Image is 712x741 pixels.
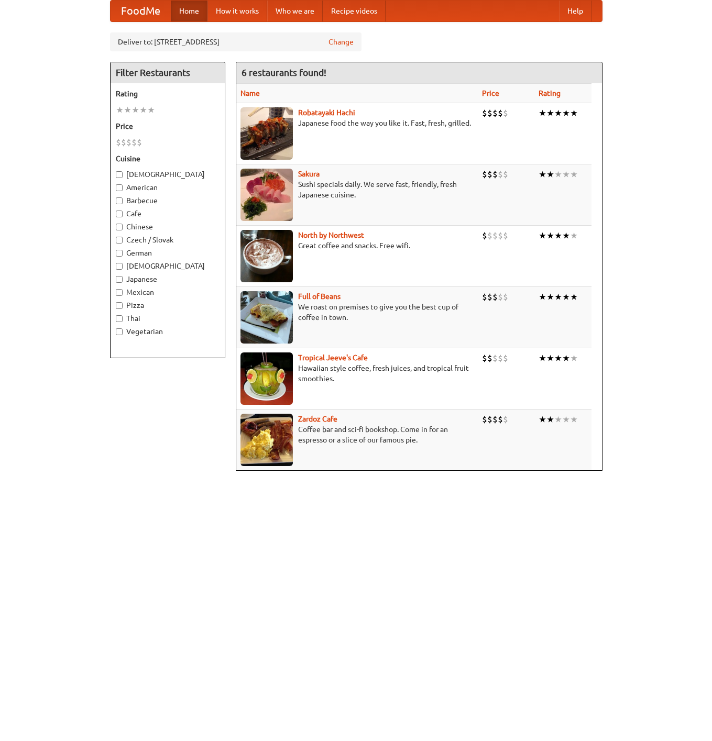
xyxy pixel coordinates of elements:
a: Home [171,1,207,21]
p: We roast on premises to give you the best cup of coffee in town. [240,302,474,323]
h5: Rating [116,89,220,99]
input: [DEMOGRAPHIC_DATA] [116,171,123,178]
label: Thai [116,313,220,324]
li: ★ [546,107,554,119]
input: Chinese [116,224,123,230]
li: $ [137,137,142,148]
label: Pizza [116,300,220,311]
li: $ [503,230,508,241]
li: ★ [554,230,562,241]
a: Full of Beans [298,292,341,301]
li: ★ [554,291,562,303]
li: ★ [139,104,147,116]
li: ★ [554,107,562,119]
li: ★ [546,230,554,241]
label: [DEMOGRAPHIC_DATA] [116,169,220,180]
li: ★ [570,352,578,364]
li: $ [498,107,503,119]
li: $ [503,414,508,425]
img: robatayaki.jpg [240,107,293,160]
li: ★ [539,230,546,241]
li: $ [498,169,503,180]
li: ★ [554,352,562,364]
a: Change [328,37,354,47]
h5: Price [116,121,220,131]
li: ★ [546,291,554,303]
li: $ [498,230,503,241]
input: Mexican [116,289,123,296]
li: $ [482,291,487,303]
li: ★ [546,169,554,180]
li: $ [503,107,508,119]
li: ★ [562,352,570,364]
p: Japanese food the way you like it. Fast, fresh, grilled. [240,118,474,128]
input: Barbecue [116,197,123,204]
li: ★ [124,104,132,116]
p: Coffee bar and sci-fi bookshop. Come in for an espresso or a slice of our famous pie. [240,424,474,445]
label: Vegetarian [116,326,220,337]
ng-pluralize: 6 restaurants found! [242,68,326,78]
img: jeeves.jpg [240,352,293,405]
li: ★ [570,107,578,119]
li: ★ [116,104,124,116]
p: Great coffee and snacks. Free wifi. [240,240,474,251]
li: $ [482,169,487,180]
li: $ [487,107,492,119]
li: $ [492,291,498,303]
label: Czech / Slovak [116,235,220,245]
label: German [116,248,220,258]
img: zardoz.jpg [240,414,293,466]
h4: Filter Restaurants [111,62,225,83]
li: ★ [554,169,562,180]
label: Japanese [116,274,220,284]
li: $ [487,414,492,425]
li: ★ [546,352,554,364]
li: $ [498,352,503,364]
li: $ [482,230,487,241]
li: ★ [570,169,578,180]
input: [DEMOGRAPHIC_DATA] [116,263,123,270]
img: sakura.jpg [240,169,293,221]
label: American [116,182,220,193]
a: Rating [539,89,561,97]
label: Barbecue [116,195,220,206]
li: $ [492,169,498,180]
input: Pizza [116,302,123,309]
li: ★ [539,107,546,119]
a: Tropical Jeeve's Cafe [298,353,368,362]
li: $ [503,291,508,303]
li: ★ [539,352,546,364]
a: North by Northwest [298,231,364,239]
li: ★ [539,291,546,303]
h5: Cuisine [116,153,220,164]
li: $ [121,137,126,148]
li: $ [492,352,498,364]
li: $ [482,107,487,119]
li: ★ [562,414,570,425]
a: Name [240,89,260,97]
li: ★ [554,414,562,425]
li: ★ [539,169,546,180]
li: ★ [147,104,155,116]
li: $ [503,352,508,364]
input: Vegetarian [116,328,123,335]
input: Cafe [116,211,123,217]
li: $ [492,107,498,119]
div: Deliver to: [STREET_ADDRESS] [110,32,362,51]
li: ★ [562,291,570,303]
label: [DEMOGRAPHIC_DATA] [116,261,220,271]
li: $ [503,169,508,180]
a: How it works [207,1,267,21]
a: Sakura [298,170,320,178]
label: Cafe [116,208,220,219]
b: Zardoz Cafe [298,415,337,423]
li: $ [498,291,503,303]
li: ★ [562,107,570,119]
li: $ [492,230,498,241]
a: Robatayaki Hachi [298,108,355,117]
li: $ [116,137,121,148]
li: $ [482,414,487,425]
